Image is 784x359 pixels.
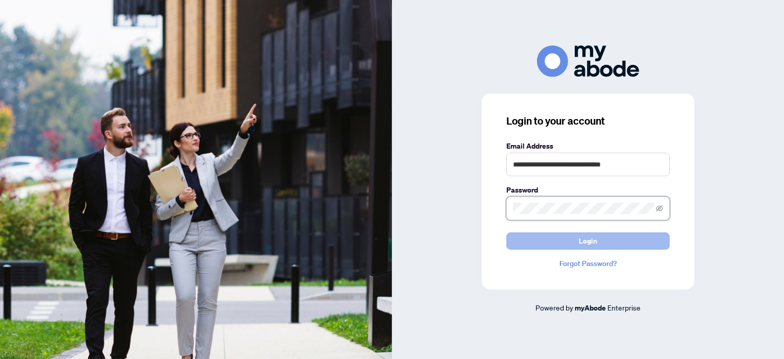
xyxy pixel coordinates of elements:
[506,258,670,269] a: Forgot Password?
[537,45,639,77] img: ma-logo
[656,205,663,212] span: eye-invisible
[535,303,573,312] span: Powered by
[506,232,670,250] button: Login
[506,140,670,152] label: Email Address
[506,114,670,128] h3: Login to your account
[506,184,670,196] label: Password
[579,233,597,249] span: Login
[607,303,641,312] span: Enterprise
[575,302,606,314] a: myAbode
